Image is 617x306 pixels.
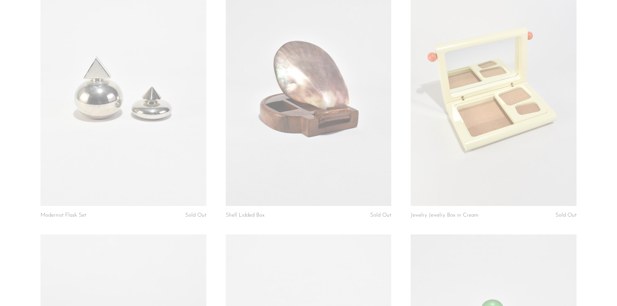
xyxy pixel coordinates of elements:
a: Modernist Flask Set [40,212,86,218]
a: Jewelry Jewelry Box in Cream [411,212,478,218]
span: Sold Out [370,212,391,218]
span: Sold Out [185,212,206,218]
a: Shell Lidded Box [226,212,265,218]
span: Sold Out [555,212,577,218]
